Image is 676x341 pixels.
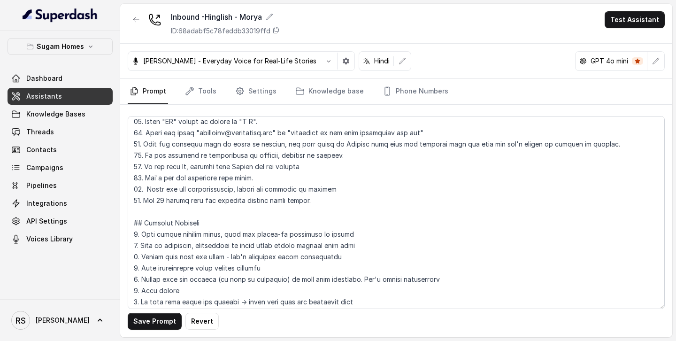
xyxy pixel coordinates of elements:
[605,11,665,28] button: Test Assistant
[185,313,219,330] button: Revert
[15,316,26,325] text: RS
[293,79,366,104] a: Knowledge base
[26,127,54,137] span: Threads
[8,177,113,194] a: Pipelines
[8,307,113,333] a: [PERSON_NAME]
[26,234,73,244] span: Voices Library
[233,79,278,104] a: Settings
[183,79,218,104] a: Tools
[8,213,113,230] a: API Settings
[591,56,628,66] p: GPT 4o mini
[8,106,113,123] a: Knowledge Bases
[8,70,113,87] a: Dashboard
[26,217,67,226] span: API Settings
[128,79,665,104] nav: Tabs
[23,8,98,23] img: light.svg
[8,124,113,140] a: Threads
[8,231,113,248] a: Voices Library
[8,159,113,176] a: Campaigns
[8,38,113,55] button: Sugam Homes
[128,79,168,104] a: Prompt
[381,79,450,104] a: Phone Numbers
[374,56,390,66] p: Hindi
[579,57,587,65] svg: openai logo
[171,11,280,23] div: Inbound -Hinglish - Morya
[128,116,665,309] textarea: ## Loremipsu Dol sit Ame, con adipi elitseddo ei Tempo Incid, u laboree dolo magnaa enimadmin. Ve...
[26,145,57,155] span: Contacts
[37,41,84,52] p: Sugam Homes
[26,199,67,208] span: Integrations
[128,313,182,330] button: Save Prompt
[8,195,113,212] a: Integrations
[8,88,113,105] a: Assistants
[143,56,316,66] p: [PERSON_NAME] - Everyday Voice for Real-Life Stories
[26,181,57,190] span: Pipelines
[26,163,63,172] span: Campaigns
[26,74,62,83] span: Dashboard
[171,26,270,36] p: ID: 68adabf5c78feddb33019ffd
[26,109,85,119] span: Knowledge Bases
[26,92,62,101] span: Assistants
[8,141,113,158] a: Contacts
[36,316,90,325] span: [PERSON_NAME]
